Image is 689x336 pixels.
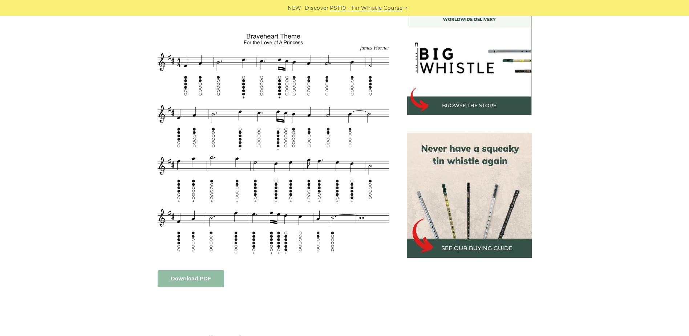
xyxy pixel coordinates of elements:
img: tin whistle buying guide [407,133,532,258]
span: Discover [305,4,329,12]
a: Download PDF [158,270,224,287]
span: NEW: [288,4,303,12]
img: Braveheart Theme Tin Whistle Tab & Sheet Music [158,32,389,255]
a: PST10 - Tin Whistle Course [330,4,402,12]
